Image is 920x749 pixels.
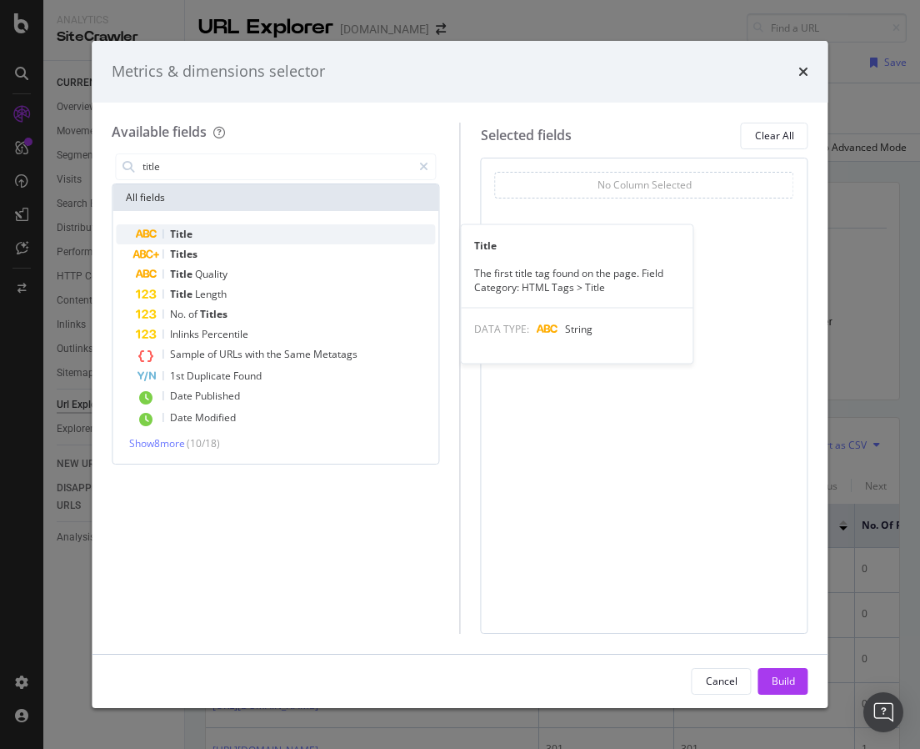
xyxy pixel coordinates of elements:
span: Title [170,287,195,301]
span: DATA TYPE: [474,322,529,336]
span: Modified [195,410,236,425]
span: Percentile [202,327,248,341]
button: Build [758,668,808,695]
div: Metrics & dimensions selector [112,61,325,83]
div: Title [461,239,692,253]
div: No Column Selected [597,178,692,192]
button: Clear All [741,123,808,149]
span: of [188,307,200,321]
span: ( 10 / 18 ) [187,436,220,450]
span: Title [170,227,192,241]
span: Date [170,410,195,425]
input: Search by field name [141,154,411,179]
span: Published [195,389,240,403]
span: Titles [170,247,197,261]
span: Date [170,389,195,403]
span: Same [284,347,313,361]
div: Open Intercom Messenger [863,692,903,732]
div: Clear All [755,128,794,143]
span: Sample [170,347,207,361]
span: of [207,347,219,361]
span: Found [233,369,262,383]
span: with [245,347,267,361]
span: Metatags [313,347,357,361]
span: Inlinks [170,327,202,341]
span: Duplicate [187,369,233,383]
div: Selected fields [481,126,572,145]
div: modal [92,41,827,708]
div: times [798,61,808,83]
span: Titles [200,307,227,321]
span: 1st [170,369,187,383]
span: Title [170,267,195,281]
span: Quality [195,267,227,281]
div: All fields [112,184,438,211]
span: No. [170,307,188,321]
span: String [565,322,592,336]
span: Show 8 more [129,436,185,450]
div: Build [772,674,795,688]
div: Available fields [112,123,207,141]
span: the [267,347,284,361]
span: Length [195,287,227,301]
div: Cancel [706,674,737,688]
button: Cancel [692,668,752,695]
div: The first title tag found on the page. Field Category: HTML Tags > Title [461,266,692,294]
span: URLs [219,347,245,361]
